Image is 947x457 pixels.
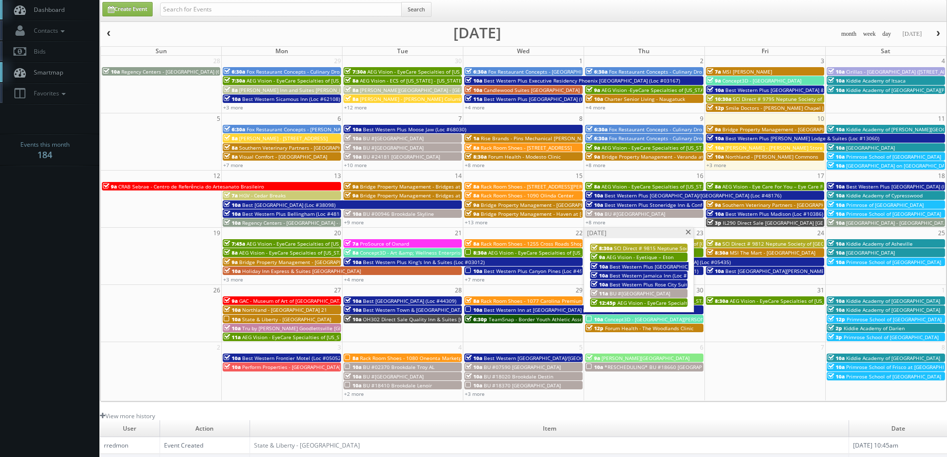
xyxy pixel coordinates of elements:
[100,412,155,420] a: View more history
[465,276,485,283] a: +7 more
[762,47,769,55] span: Fri
[465,390,485,397] a: +3 more
[212,56,221,66] span: 28
[725,144,823,151] span: [PERSON_NAME] - [PERSON_NAME] Store
[707,126,721,133] span: 9a
[828,201,845,208] span: 10a
[586,316,603,323] span: 10a
[828,87,845,93] span: 10a
[344,316,361,323] span: 10a
[586,144,600,151] span: 9a
[224,126,245,133] span: 6:30a
[828,162,845,169] span: 10a
[29,47,46,56] span: Bids
[239,259,420,266] span: Bridge Property Management - [GEOGRAPHIC_DATA] at [GEOGRAPHIC_DATA]
[591,245,612,252] span: 8:30a
[224,192,238,199] span: 7a
[606,254,674,261] span: AEG Vision - Eyetique – Eton
[828,249,845,256] span: 10a
[614,245,753,252] span: SCI Direct # 9815 Neptune Society of [GEOGRAPHIC_DATA]
[481,201,605,208] span: Bridge Property Management - [GEOGRAPHIC_DATA]
[828,334,842,341] span: 3p
[838,28,860,40] button: month
[846,153,941,160] span: Primrose School of [GEOGRAPHIC_DATA]
[344,306,361,313] span: 10a
[846,77,906,84] span: Kiddie Academy of Itsaca
[609,272,703,279] span: Best Western Jamaica Inn (Loc #33141)
[344,162,367,169] a: +10 more
[465,249,487,256] span: 8:30a
[465,192,479,199] span: 8a
[722,201,846,208] span: Southern Veterinary Partners - [GEOGRAPHIC_DATA]
[602,87,767,93] span: AEG Vision -EyeCare Specialties of [US_STATE] – Eyes On Sammamish
[156,47,167,55] span: Sun
[484,382,561,389] span: BU #18370 [GEOGRAPHIC_DATA]
[239,153,327,160] span: Visual Comfort - [GEOGRAPHIC_DATA]
[344,95,358,102] span: 8a
[828,364,845,370] span: 10a
[586,104,605,111] a: +4 more
[846,210,941,217] span: Primrose School of [GEOGRAPHIC_DATA]
[344,276,364,283] a: +4 more
[224,355,241,362] span: 10a
[242,306,327,313] span: Northland - [GEOGRAPHIC_DATA] 21
[846,249,895,256] span: [GEOGRAPHIC_DATA]
[363,297,456,304] span: Best [GEOGRAPHIC_DATA] (Loc #44309)
[602,153,754,160] span: Bridge Property Management - Veranda at [GEOGRAPHIC_DATA]
[722,126,847,133] span: Bridge Property Management - [GEOGRAPHIC_DATA]
[707,268,724,274] span: 10a
[828,68,845,75] span: 10a
[224,95,241,102] span: 10a
[465,135,479,142] span: 1a
[344,382,361,389] span: 10a
[224,268,241,274] span: 10a
[484,355,649,362] span: Best Western [GEOGRAPHIC_DATA]/[GEOGRAPHIC_DATA] (Loc #05785)
[121,68,234,75] span: Regency Centers - [GEOGRAPHIC_DATA] (63020)
[103,68,120,75] span: 10a
[846,373,941,380] span: Primrose School of [GEOGRAPHIC_DATA]
[242,210,347,217] span: Best Western Plus Bellingham (Loc #48188)
[846,297,940,304] span: Kiddie Academy of [GEOGRAPHIC_DATA]
[707,104,724,111] span: 12p
[604,316,723,323] span: Concept3D - [GEOGRAPHIC_DATA][PERSON_NAME]
[609,126,766,133] span: Fox Restaurant Concepts - Culinary Dropout - [GEOGRAPHIC_DATA]
[344,210,361,217] span: 10a
[242,364,341,370] span: Perform Properties - [GEOGRAPHIC_DATA]
[489,316,599,323] span: TeamSnap - Border Youth Athletic Association
[846,355,940,362] span: Kiddie Academy of [GEOGRAPHIC_DATA]
[828,355,845,362] span: 10a
[224,297,238,304] span: 9a
[360,240,409,247] span: ProSource of Oxnard
[484,306,614,313] span: Best Western Inn at [GEOGRAPHIC_DATA] (Loc #62027)
[239,87,355,93] span: [PERSON_NAME] Inn and Suites [PERSON_NAME]
[844,325,905,332] span: Kiddie Academy of Darien
[29,89,68,97] span: Favorites
[224,364,241,370] span: 10a
[242,201,336,208] span: Best [GEOGRAPHIC_DATA] (Loc #38098)
[363,373,424,380] span: BU #[GEOGRAPHIC_DATA]
[223,276,243,283] a: +3 more
[465,153,487,160] span: 8:30a
[617,299,805,306] span: AEG Vision - EyeCare Specialties of [US_STATE] – [PERSON_NAME] & Associates
[465,144,479,151] span: 8a
[367,68,547,75] span: AEG Vision - EyeCare Specialties of [US_STATE] – [PERSON_NAME] Eye Clinic
[846,192,923,199] span: Kiddie Academy of Cypresswood
[722,183,882,190] span: AEG Vision - Eye Care For You – Eye Care For You ([PERSON_NAME])
[707,77,721,84] span: 9a
[604,95,685,102] span: Charter Senior Living - Naugatuck
[160,2,402,16] input: Search for Events
[586,153,600,160] span: 9a
[602,297,794,304] span: AEG Vision - EyeCare Specialties of [US_STATE] – [PERSON_NAME] Ridge Eye Care
[484,95,610,102] span: Best Western Plus [GEOGRAPHIC_DATA] (Loc #35038)
[465,219,488,226] a: +13 more
[465,95,482,102] span: 11a
[224,77,245,84] span: 7:30a
[722,77,801,84] span: Concept3D - [GEOGRAPHIC_DATA]
[481,297,603,304] span: Rack Room Shoes - 1077 Carolina Premium Outlets
[344,126,361,133] span: 10a
[344,364,361,370] span: 10a
[725,87,885,93] span: Best Western Plus [GEOGRAPHIC_DATA] &amp; Suites (Loc #44475)
[484,87,630,93] span: Candlewood Suites [GEOGRAPHIC_DATA] [GEOGRAPHIC_DATA]
[29,5,65,14] span: Dashboard
[242,316,331,323] span: State & Liberty - [GEOGRAPHIC_DATA]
